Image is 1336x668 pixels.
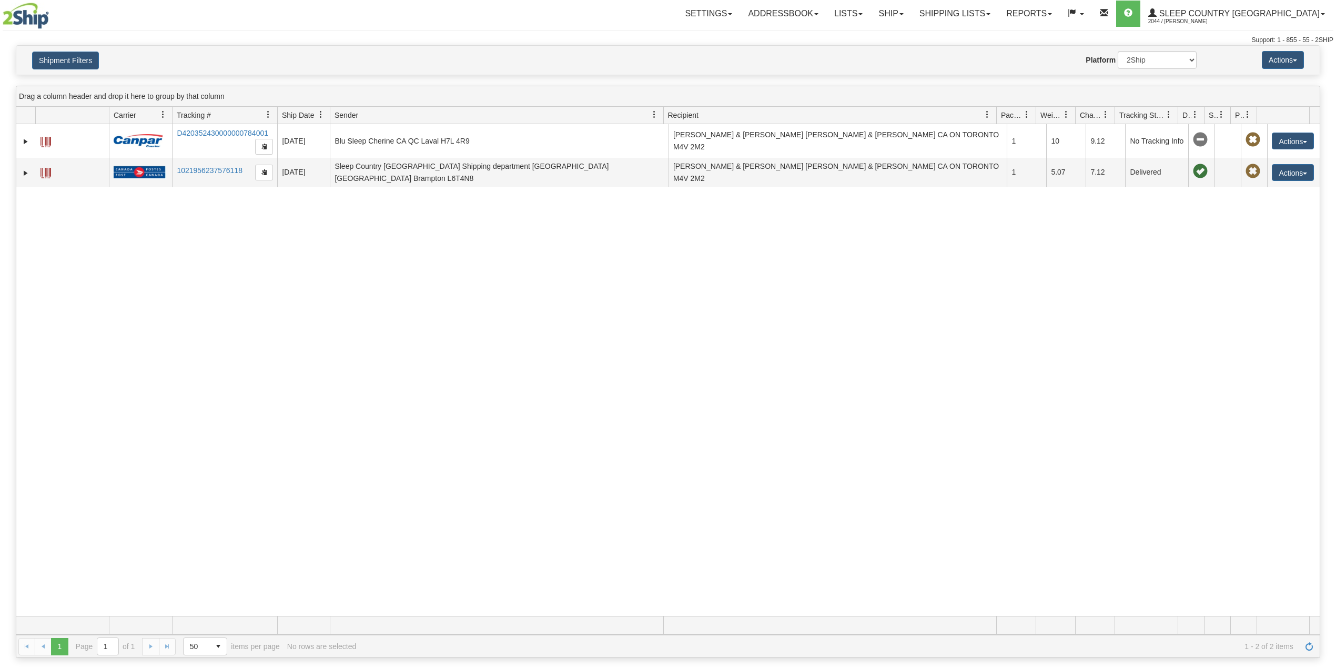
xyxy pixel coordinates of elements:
[287,642,357,651] div: No rows are selected
[363,642,1293,651] span: 1 - 2 of 2 items
[312,106,330,124] a: Ship Date filter column settings
[1001,110,1023,120] span: Packages
[1246,164,1260,179] span: Pickup Not Assigned
[330,158,669,187] td: Sleep Country [GEOGRAPHIC_DATA] Shipping department [GEOGRAPHIC_DATA] [GEOGRAPHIC_DATA] Brampton ...
[740,1,826,27] a: Addressbook
[41,163,51,180] a: Label
[255,139,273,155] button: Copy to clipboard
[1312,280,1335,388] iframe: chat widget
[259,106,277,124] a: Tracking # filter column settings
[1057,106,1075,124] a: Weight filter column settings
[1193,164,1208,179] span: On time
[277,158,330,187] td: [DATE]
[177,166,242,175] a: 1021956237576118
[3,36,1333,45] div: Support: 1 - 855 - 55 - 2SHIP
[912,1,998,27] a: Shipping lists
[21,168,31,178] a: Expand
[1262,51,1304,69] button: Actions
[1097,106,1115,124] a: Charge filter column settings
[1160,106,1178,124] a: Tracking Status filter column settings
[1182,110,1191,120] span: Delivery Status
[1086,124,1125,158] td: 9.12
[645,106,663,124] a: Sender filter column settings
[1148,16,1227,27] span: 2044 / [PERSON_NAME]
[669,158,1007,187] td: [PERSON_NAME] & [PERSON_NAME] [PERSON_NAME] & [PERSON_NAME] CA ON TORONTO M4V 2M2
[1007,124,1046,158] td: 1
[1046,124,1086,158] td: 10
[1080,110,1102,120] span: Charge
[97,638,118,655] input: Page 1
[1301,638,1318,655] a: Refresh
[154,106,172,124] a: Carrier filter column settings
[1040,110,1062,120] span: Weight
[1125,124,1188,158] td: No Tracking Info
[16,86,1320,107] div: grid grouping header
[41,132,51,149] a: Label
[330,124,669,158] td: Blu Sleep Cherine CA QC Laval H7L 4R9
[826,1,871,27] a: Lists
[677,1,740,27] a: Settings
[669,124,1007,158] td: [PERSON_NAME] & [PERSON_NAME] [PERSON_NAME] & [PERSON_NAME] CA ON TORONTO M4V 2M2
[76,637,135,655] span: Page of 1
[1119,110,1165,120] span: Tracking Status
[1046,158,1086,187] td: 5.07
[210,638,227,655] span: select
[1209,110,1218,120] span: Shipment Issues
[335,110,358,120] span: Sender
[282,110,314,120] span: Ship Date
[1018,106,1036,124] a: Packages filter column settings
[277,124,330,158] td: [DATE]
[183,637,227,655] span: Page sizes drop down
[1157,9,1320,18] span: Sleep Country [GEOGRAPHIC_DATA]
[183,637,280,655] span: items per page
[1186,106,1204,124] a: Delivery Status filter column settings
[1246,133,1260,147] span: Pickup Not Assigned
[1193,133,1208,147] span: No Tracking Info
[1272,164,1314,181] button: Actions
[255,165,273,180] button: Copy to clipboard
[998,1,1060,27] a: Reports
[114,110,136,120] span: Carrier
[177,110,211,120] span: Tracking #
[114,166,165,179] img: 20 - Canada Post
[21,136,31,147] a: Expand
[190,641,204,652] span: 50
[1239,106,1257,124] a: Pickup Status filter column settings
[1086,55,1116,65] label: Platform
[1235,110,1244,120] span: Pickup Status
[668,110,699,120] span: Recipient
[1212,106,1230,124] a: Shipment Issues filter column settings
[1007,158,1046,187] td: 1
[114,134,163,147] img: 14 - Canpar
[1272,133,1314,149] button: Actions
[871,1,911,27] a: Ship
[51,638,68,655] span: Page 1
[978,106,996,124] a: Recipient filter column settings
[1086,158,1125,187] td: 7.12
[3,3,49,29] img: logo2044.jpg
[32,52,99,69] button: Shipment Filters
[177,129,268,137] a: D420352430000000784001
[1140,1,1333,27] a: Sleep Country [GEOGRAPHIC_DATA] 2044 / [PERSON_NAME]
[1125,158,1188,187] td: Delivered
